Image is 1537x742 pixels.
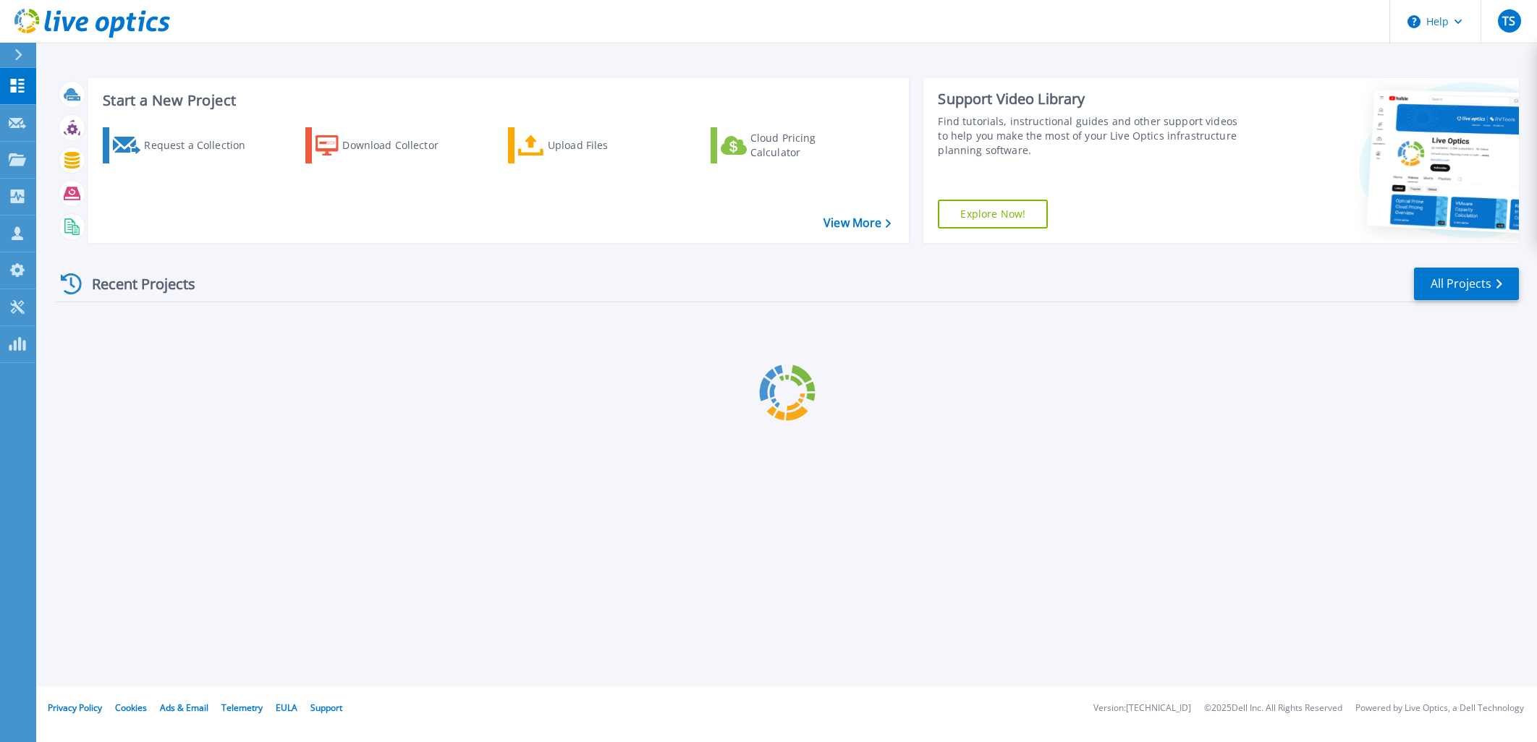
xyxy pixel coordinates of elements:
a: EULA [276,702,297,714]
h3: Start a New Project [103,93,891,108]
div: Support Video Library [938,90,1243,108]
div: Find tutorials, instructional guides and other support videos to help you make the most of your L... [938,114,1243,158]
a: Telemetry [221,702,263,714]
a: Cloud Pricing Calculator [711,127,872,163]
li: Powered by Live Optics, a Dell Technology [1355,704,1524,713]
a: Ads & Email [160,702,208,714]
span: TS [1502,15,1515,27]
a: Cookies [115,702,147,714]
a: Explore Now! [938,200,1048,229]
a: All Projects [1414,268,1519,300]
a: Privacy Policy [48,702,102,714]
a: Support [310,702,342,714]
div: Upload Files [548,131,664,160]
div: Recent Projects [56,266,215,302]
a: Request a Collection [103,127,264,163]
a: View More [823,216,891,230]
a: Upload Files [508,127,669,163]
li: © 2025 Dell Inc. All Rights Reserved [1204,704,1342,713]
li: Version: [TECHNICAL_ID] [1093,704,1191,713]
div: Request a Collection [144,131,260,160]
a: Download Collector [305,127,467,163]
div: Cloud Pricing Calculator [750,131,866,160]
div: Download Collector [342,131,458,160]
